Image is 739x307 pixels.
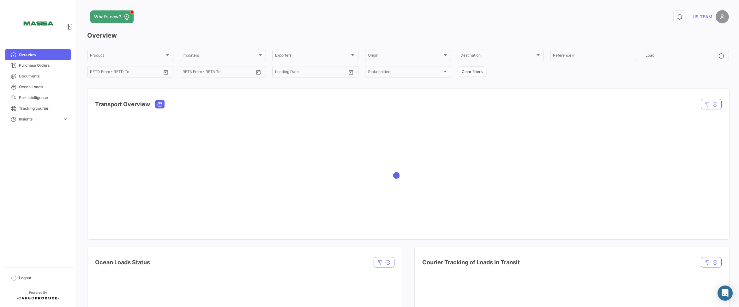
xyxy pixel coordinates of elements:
[22,8,54,39] img: 15387c4c-e724-47f0-87bd-6411474a3e21.png
[458,66,487,77] button: Clear filters
[5,103,71,114] a: Tracking courier
[19,95,68,101] span: Port Intelligence
[19,73,68,79] span: Documents
[19,84,68,90] span: Ocean Loads
[95,100,150,109] h4: Transport Overview
[94,14,121,20] span: What's new?
[90,71,99,75] input: From
[19,63,68,68] span: Purchase Orders
[460,54,535,58] span: Destination
[95,258,150,267] h4: Ocean Loads Status
[368,54,443,58] span: Origin
[63,116,68,122] span: expand_more
[103,71,137,75] input: To
[718,286,733,301] div: Abrir Intercom Messenger
[5,49,71,60] a: Overview
[90,54,165,58] span: Product
[155,100,164,108] button: Ocean
[19,106,68,111] span: Tracking courier
[161,67,171,77] button: Open calendar
[422,258,520,267] h4: Courier Tracking of Loads in Transit
[19,116,60,122] span: Insights
[5,92,71,103] a: Port Intelligence
[5,82,71,92] a: Ocean Loads
[254,67,263,77] button: Open calendar
[196,71,230,75] input: To
[5,60,71,71] a: Purchase Orders
[87,31,729,40] h3: Overview
[346,67,356,77] button: Open calendar
[368,71,443,75] span: Stakeholders
[183,54,257,58] span: Importers
[19,52,68,58] span: Overview
[5,71,71,82] a: Documents
[716,10,729,23] img: placeholder-user.png
[693,14,712,20] span: US TEAM
[288,71,322,75] input: To
[90,10,134,23] button: What's new?
[275,71,284,75] input: From
[275,54,350,58] span: Exporters
[183,71,191,75] input: From
[19,275,68,281] span: Logout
